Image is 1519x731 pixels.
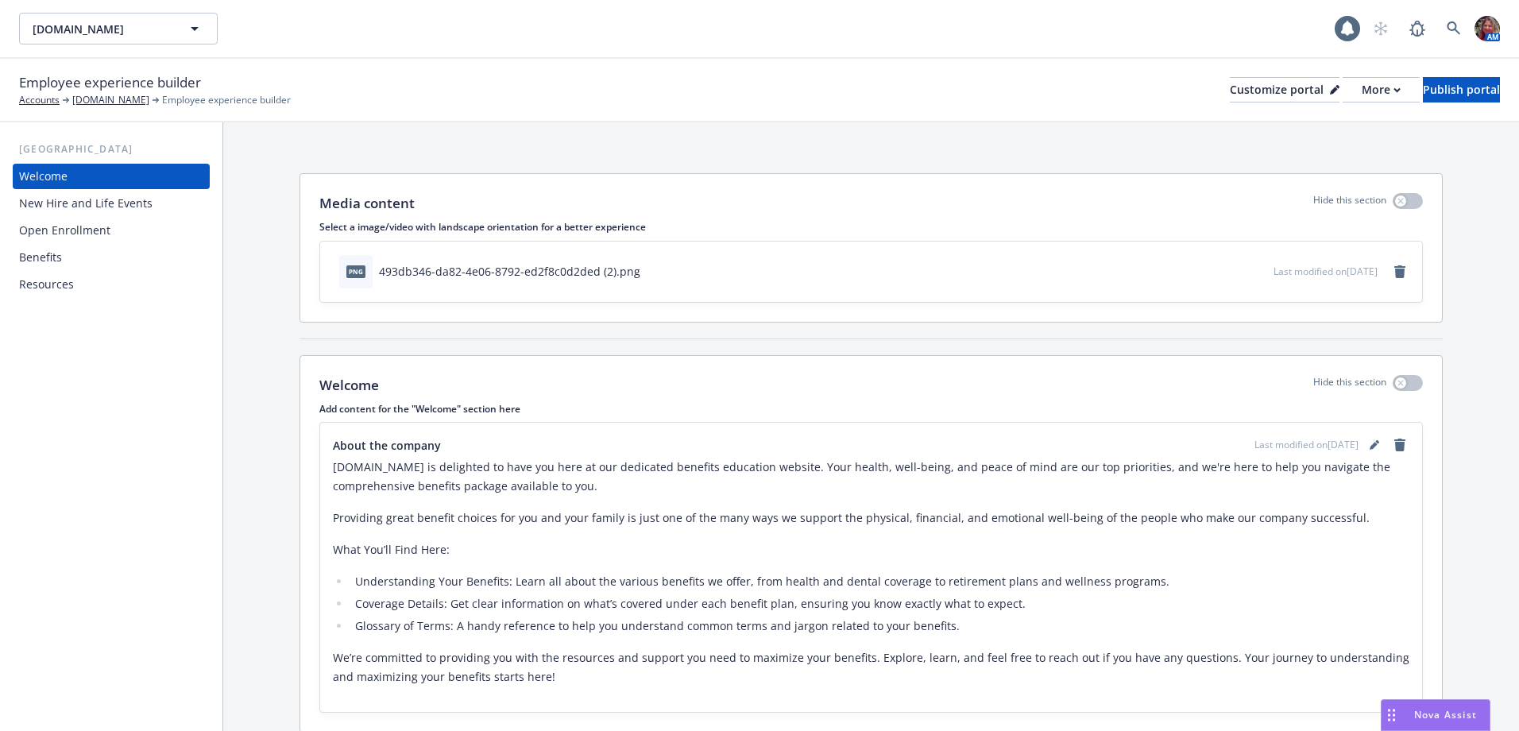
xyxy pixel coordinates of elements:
div: New Hire and Life Events [19,191,153,216]
span: Nova Assist [1414,708,1477,721]
p: Providing great benefit choices for you and your family is just one of the many ways we support t... [333,509,1409,528]
li: Glossary of Terms: A handy reference to help you understand common terms and jargon related to yo... [350,617,1409,636]
p: What You’ll Find Here: [333,540,1409,559]
button: Customize portal [1230,77,1339,102]
li: Coverage Details: Get clear information on what’s covered under each benefit plan, ensuring you k... [350,594,1409,613]
p: Select a image/video with landscape orientation for a better experience [319,220,1423,234]
p: Hide this section [1313,375,1386,396]
span: png [346,265,365,277]
p: Welcome [319,375,379,396]
div: Open Enrollment [19,218,110,243]
a: Accounts [19,93,60,107]
div: More [1362,78,1401,102]
a: New Hire and Life Events [13,191,210,216]
span: Last modified on [DATE] [1254,438,1359,452]
p: We’re committed to providing you with the resources and support you need to maximize your benefit... [333,648,1409,687]
a: editPencil [1365,435,1384,454]
span: About the company [333,437,441,454]
span: Last modified on [DATE] [1274,265,1378,278]
a: Search [1438,13,1470,44]
span: Employee experience builder [162,93,291,107]
p: [DOMAIN_NAME] is delighted to have you here at our dedicated benefits education website. Your hea... [333,458,1409,496]
span: [DOMAIN_NAME] [33,21,170,37]
p: Hide this section [1313,193,1386,214]
a: Report a Bug [1401,13,1433,44]
button: More [1343,77,1420,102]
span: Employee experience builder [19,72,201,93]
a: Welcome [13,164,210,189]
p: Media content [319,193,415,214]
div: 493db346-da82-4e06-8792-ed2f8c0d2ded (2).png [379,263,640,280]
button: Publish portal [1423,77,1500,102]
div: [GEOGRAPHIC_DATA] [13,141,210,157]
a: Start snowing [1365,13,1397,44]
a: Benefits [13,245,210,270]
a: Open Enrollment [13,218,210,243]
a: remove [1390,435,1409,454]
button: preview file [1253,263,1267,280]
button: download file [1227,263,1240,280]
li: Understanding Your Benefits: Learn all about the various benefits we offer, from health and denta... [350,572,1409,591]
button: [DOMAIN_NAME] [19,13,218,44]
img: photo [1475,16,1500,41]
div: Resources [19,272,74,297]
button: Nova Assist [1381,699,1490,731]
a: [DOMAIN_NAME] [72,93,149,107]
a: remove [1390,262,1409,281]
div: Customize portal [1230,78,1339,102]
div: Drag to move [1382,700,1401,730]
a: Resources [13,272,210,297]
div: Publish portal [1423,78,1500,102]
div: Welcome [19,164,68,189]
div: Benefits [19,245,62,270]
p: Add content for the "Welcome" section here [319,402,1423,416]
